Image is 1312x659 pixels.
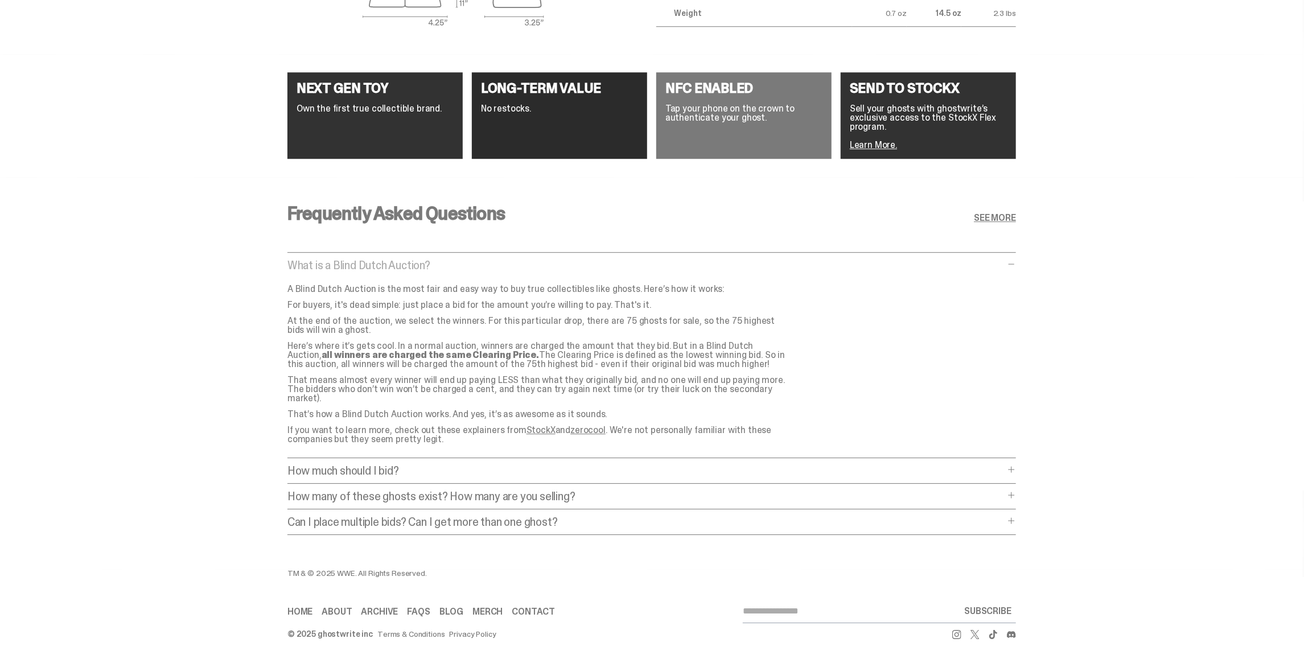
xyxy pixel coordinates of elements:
a: About [322,607,352,616]
a: zerocool [570,424,606,436]
h4: LONG-TERM VALUE [481,81,638,95]
a: Archive [361,607,398,616]
p: Tap your phone on the crown to authenticate your ghost. [665,104,822,122]
p: A Blind Dutch Auction is the most fair and easy way to buy true collectibles like ghosts. Here’s ... [287,285,788,294]
h4: NEXT GEN TOY [297,81,454,95]
p: Own the first true collectible brand. [297,104,454,113]
a: Contact [512,607,555,616]
h3: Frequently Asked Questions [287,204,505,223]
p: If you want to learn more, check out these explainers from and . We're not personally familiar wi... [287,426,788,444]
p: No restocks. [481,104,638,113]
h4: NFC ENABLED [665,81,822,95]
p: Can I place multiple bids? Can I get more than one ghost? [287,516,1005,528]
strong: all winners are charged the same Clearing Price. [322,349,539,361]
a: Blog [439,607,463,616]
a: Terms & Conditions [377,630,445,638]
a: Merch [472,607,503,616]
p: Here’s where it’s gets cool. In a normal auction, winners are charged the amount that they bid. B... [287,341,788,369]
p: Sell your ghosts with ghostwrite’s exclusive access to the StockX Flex program. [850,104,1007,131]
a: StockX [527,424,556,436]
p: That means almost every winner will end up paying LESS than what they originally bid, and no one ... [287,376,788,403]
p: For buyers, it's dead simple: just place a bid for the amount you’re willing to pay. That's it. [287,300,788,310]
p: At the end of the auction, we select the winners. For this particular drop, there are 75 ghosts f... [287,316,788,335]
p: That’s how a Blind Dutch Auction works. And yes, it’s as awesome as it sounds. [287,410,788,419]
h4: SEND TO STOCKX [850,81,1007,95]
p: How much should I bid? [287,465,1005,476]
p: What is a Blind Dutch Auction? [287,260,1005,271]
button: SUBSCRIBE [960,600,1016,623]
div: TM & © 2025 WWE. All Rights Reserved. [287,569,743,577]
a: Learn More. [850,139,897,151]
p: How many of these ghosts exist? How many are you selling? [287,491,1005,502]
div: © 2025 ghostwrite inc [287,630,373,638]
a: FAQs [407,607,430,616]
a: SEE MORE [974,213,1016,223]
a: Home [287,607,312,616]
a: Privacy Policy [450,630,496,638]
